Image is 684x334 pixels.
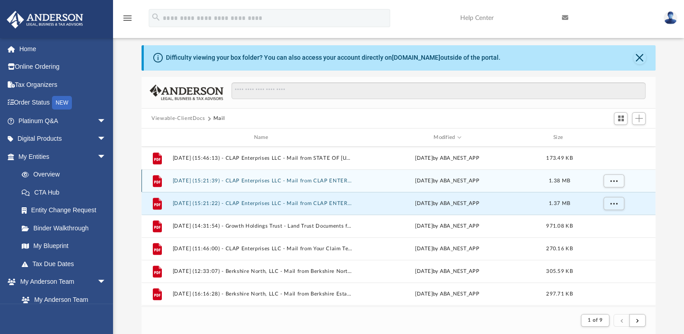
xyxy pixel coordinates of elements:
span: arrow_drop_down [97,130,115,148]
div: Modified [357,134,538,142]
span: arrow_drop_down [97,148,115,166]
div: [DATE] by ABA_NEST_APP [357,245,538,253]
i: search [151,12,161,22]
span: 297.71 KB [546,291,572,296]
a: Platinum Q&Aarrow_drop_down [6,112,120,130]
span: 173.49 KB [546,156,572,161]
a: My Anderson Team [13,291,111,309]
input: Search files and folders [231,82,646,100]
div: [DATE] by ABA_NEST_APP [357,267,538,276]
a: My Anderson Teamarrow_drop_down [6,273,115,291]
a: Digital Productsarrow_drop_down [6,130,120,148]
div: [DATE] by ABA_NEST_APP [357,200,538,208]
div: Difficulty viewing your box folder? You can also access your account directly on outside of the p... [166,53,500,62]
img: User Pic [664,11,677,24]
div: [DATE] by ABA_NEST_APP [357,154,538,162]
button: Mail [213,115,225,123]
span: 1.37 MB [549,201,570,206]
a: Binder Walkthrough [13,219,120,237]
button: Add [632,112,646,125]
button: Switch to Grid View [614,112,627,125]
a: CTA Hub [13,183,120,201]
span: 270.16 KB [546,246,572,251]
a: Tax Due Dates [13,255,120,273]
a: My Entitiesarrow_drop_down [6,148,120,166]
a: [DOMAIN_NAME] [392,54,440,61]
a: menu [122,17,133,24]
a: Home [6,40,120,58]
a: Order StatusNEW [6,94,120,112]
span: 971.08 KB [546,224,572,229]
div: NEW [52,96,72,110]
img: Anderson Advisors Platinum Portal [4,11,86,29]
div: [DATE] by ABA_NEST_APP [357,222,538,230]
span: 1.38 MB [549,178,570,183]
button: [DATE] (15:21:22) - CLAP Enterprises LLC - Mail from CLAP ENTERPRISES LLC.pdf [173,200,353,206]
a: Overview [13,166,120,184]
button: More options [604,174,624,188]
div: id [146,134,168,142]
button: [DATE] (14:31:54) - Growth Holdings Trust - Land Trust Documents from [PERSON_NAME].pdf [173,223,353,229]
div: [DATE] by ABA_NEST_APP [357,290,538,298]
button: [DATE] (16:16:28) - Berkshire North, LLC - Mail from Berkshire Estates II Homeowners Association.pdf [173,291,353,297]
button: Viewable-ClientDocs [151,115,205,123]
div: id [581,134,645,142]
span: 305.59 KB [546,269,572,274]
button: [DATE] (15:21:39) - CLAP Enterprises LLC - Mail from CLAP ENTERPRISES, LLC.pdf [173,178,353,184]
a: Online Ordering [6,58,120,76]
i: menu [122,13,133,24]
span: arrow_drop_down [97,273,115,291]
a: My Blueprint [13,237,115,255]
a: Entity Change Request [13,201,120,219]
a: Tax Organizers [6,76,120,94]
span: 1 of 9 [588,318,603,323]
button: More options [604,197,624,210]
div: Name [172,134,353,142]
button: Close [633,52,646,64]
span: arrow_drop_down [97,112,115,130]
div: Size [542,134,578,142]
div: [DATE] by ABA_NEST_APP [357,177,538,185]
button: [DATE] (12:33:07) - Berkshire North, LLC - Mail from Berkshire North LLC.pdf [173,268,353,274]
button: [DATE] (15:46:13) - CLAP Enterprises LLC - Mail from STATE OF [US_STATE] DEPARTMENT OF MOTOR VEHI... [173,155,353,161]
div: grid [142,147,656,306]
button: [DATE] (11:46:00) - CLAP Enterprises LLC - Mail from Your Claim Team.pdf [173,246,353,252]
button: 1 of 9 [581,314,609,327]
